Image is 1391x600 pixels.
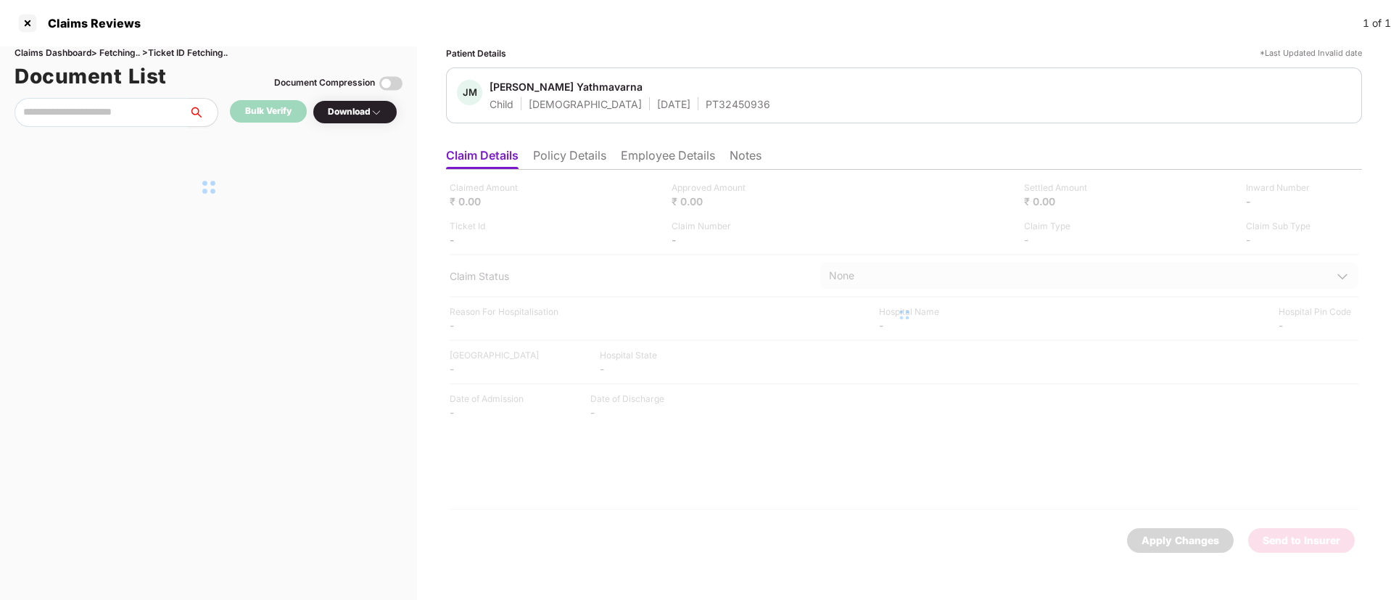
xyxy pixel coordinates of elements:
img: svg+xml;base64,PHN2ZyBpZD0iVG9nZ2xlLTMyeDMyIiB4bWxucz0iaHR0cDovL3d3dy53My5vcmcvMjAwMC9zdmciIHdpZH... [379,72,403,95]
div: PT32450936 [706,97,770,111]
div: Document Compression [274,76,375,90]
div: Patient Details [446,46,506,60]
li: Policy Details [533,148,606,169]
div: Claims Reviews [39,16,141,30]
div: Download [328,105,382,119]
li: Employee Details [621,148,715,169]
img: svg+xml;base64,PHN2ZyBpZD0iRHJvcGRvd24tMzJ4MzIiIHhtbG5zPSJodHRwOi8vd3d3LnczLm9yZy8yMDAwL3N2ZyIgd2... [371,107,382,118]
div: [DATE] [657,97,690,111]
div: 1 of 1 [1363,15,1391,31]
div: Bulk Verify [245,104,292,118]
div: *Last Updated Invalid date [1260,46,1362,60]
div: Claims Dashboard > Fetching.. > Ticket ID Fetching.. [15,46,403,60]
div: [DEMOGRAPHIC_DATA] [529,97,642,111]
div: [PERSON_NAME] Yathmavarna [490,80,643,94]
div: JM [457,80,482,105]
button: search [188,98,218,127]
div: Child [490,97,513,111]
li: Claim Details [446,148,519,169]
li: Notes [730,148,761,169]
span: search [188,107,218,118]
h1: Document List [15,60,167,92]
